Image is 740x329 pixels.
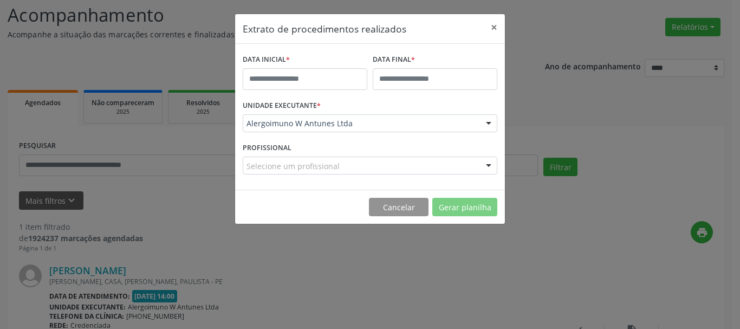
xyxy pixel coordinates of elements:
[246,118,475,129] span: Alergoimuno W Antunes Ltda
[432,198,497,216] button: Gerar planilha
[246,160,340,172] span: Selecione um profissional
[369,198,429,216] button: Cancelar
[483,14,505,41] button: Close
[243,51,290,68] label: DATA INICIAL
[243,22,406,36] h5: Extrato de procedimentos realizados
[243,140,291,157] label: PROFISSIONAL
[243,98,321,114] label: UNIDADE EXECUTANTE
[373,51,415,68] label: DATA FINAL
